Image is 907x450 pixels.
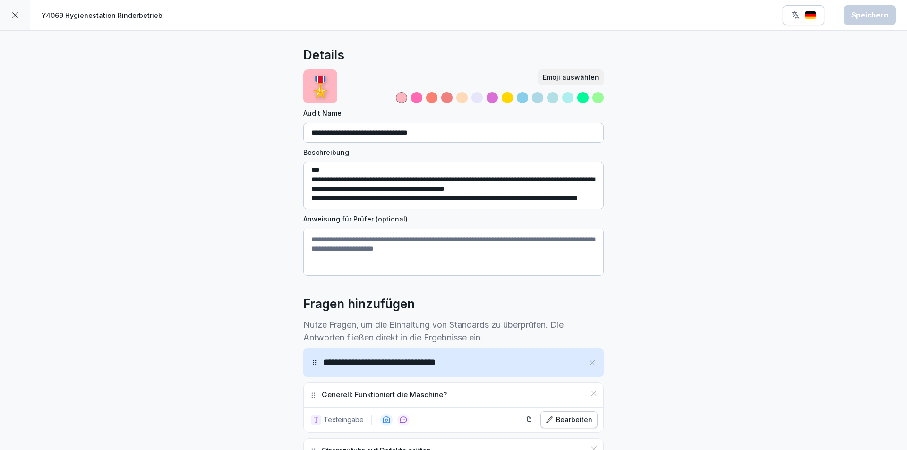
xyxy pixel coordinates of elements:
[546,415,592,425] div: Bearbeiten
[303,147,604,157] label: Beschreibung
[540,411,598,428] button: Bearbeiten
[42,10,163,20] p: Y4069 Hygienestation Rinderbetrieb
[322,390,447,400] p: Generell: Funktioniert die Maschine?
[844,5,896,25] button: Speichern
[303,295,415,314] h2: Fragen hinzufügen
[308,72,333,102] p: 🎖️
[303,46,344,65] h2: Details
[303,318,604,344] p: Nutze Fragen, um die Einhaltung von Standards zu überprüfen. Die Antworten fließen direkt in die ...
[543,72,599,83] div: Emoji auswählen
[303,214,604,224] label: Anweisung für Prüfer (optional)
[303,108,604,118] label: Audit Name
[851,10,888,20] div: Speichern
[324,415,364,425] p: Texteingabe
[538,69,604,85] button: Emoji auswählen
[805,11,816,20] img: de.svg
